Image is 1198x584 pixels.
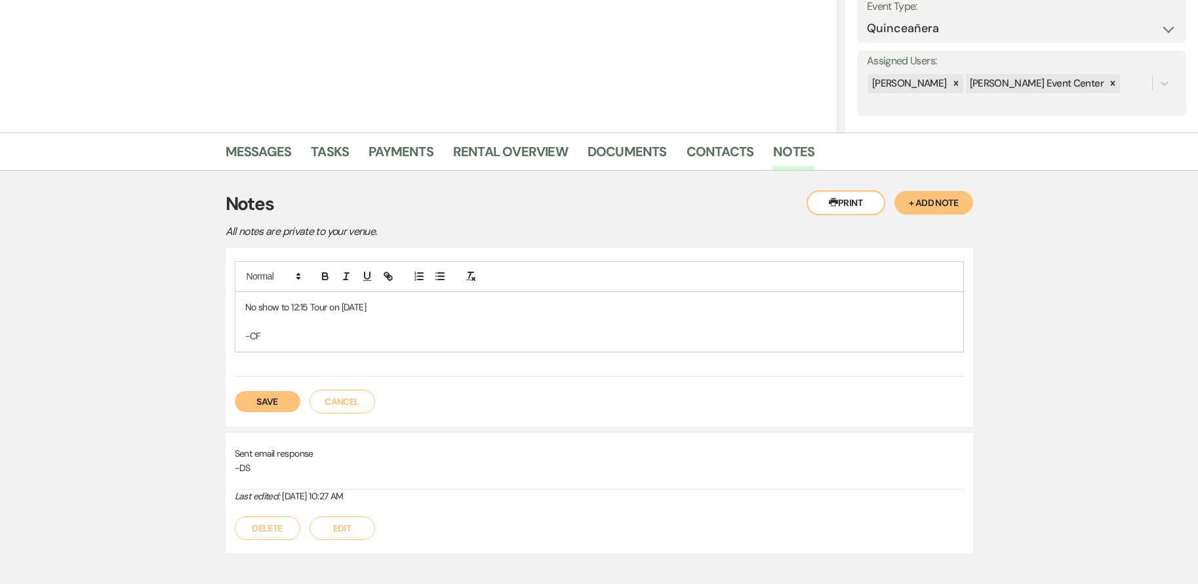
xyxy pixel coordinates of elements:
a: Tasks [311,141,349,170]
a: Notes [773,141,814,170]
a: Documents [588,141,667,170]
p: -CF [245,329,953,343]
a: Payments [369,141,433,170]
p: Sent email response [235,446,964,461]
button: + Add Note [894,191,973,215]
button: Edit [309,516,375,540]
a: Contacts [687,141,754,170]
h3: Notes [226,190,973,218]
button: Print [807,190,885,215]
div: [DATE] 10:27 AM [235,490,964,503]
p: -DS [235,461,964,475]
div: [PERSON_NAME] [868,74,949,93]
p: No show to 12:15 Tour on [DATE] [245,300,953,314]
button: Cancel [309,390,375,413]
a: Rental Overview [453,141,568,170]
p: All notes are private to your venue. [226,223,685,240]
button: Save [235,391,300,412]
button: Delete [235,516,300,540]
div: [PERSON_NAME] Event Center [966,74,1106,93]
a: Messages [226,141,292,170]
i: Last edited: [235,490,280,502]
label: Assigned Users: [867,52,1176,71]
